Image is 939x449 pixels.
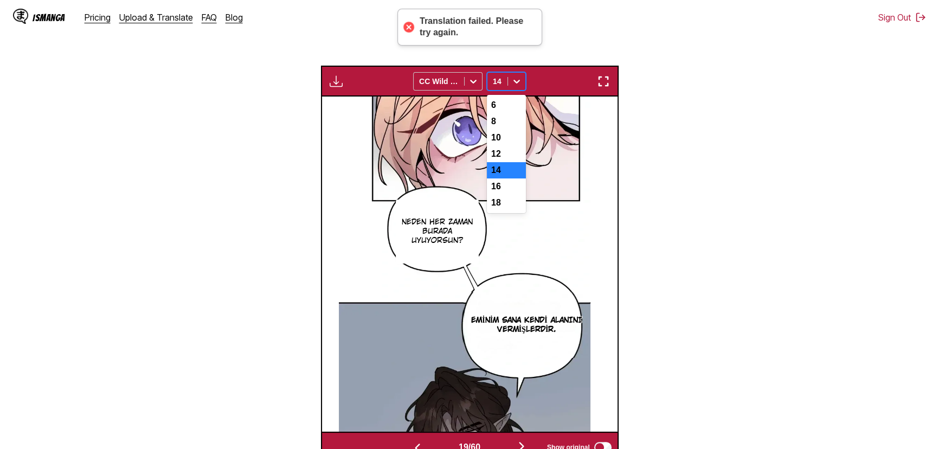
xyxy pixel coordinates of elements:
p: Neden her zaman burada uyuyorsun? [398,215,477,247]
p: Eminim sana kendi alanını vermişlerdir. [464,313,590,336]
div: 12 [487,146,526,162]
div: 18 [487,195,526,211]
div: 8 [487,113,526,130]
img: Download translated images [330,75,343,88]
img: Manga Panel [339,97,590,432]
img: Enter fullscreen [597,75,610,88]
div: 10 [487,130,526,146]
a: IsManga LogoIsManga [13,9,85,26]
a: Upload & Translate [119,12,193,23]
img: Sign out [915,12,926,23]
div: IsManga [33,12,65,23]
a: FAQ [202,12,217,23]
div: 16 [487,178,526,195]
div: Translation failed. Please try again. [420,16,531,39]
img: IsManga Logo [13,9,28,24]
div: 14 [487,162,526,178]
a: Pricing [85,12,111,23]
div: 6 [487,97,526,113]
button: Sign Out [878,12,926,23]
a: Blog [226,12,243,23]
